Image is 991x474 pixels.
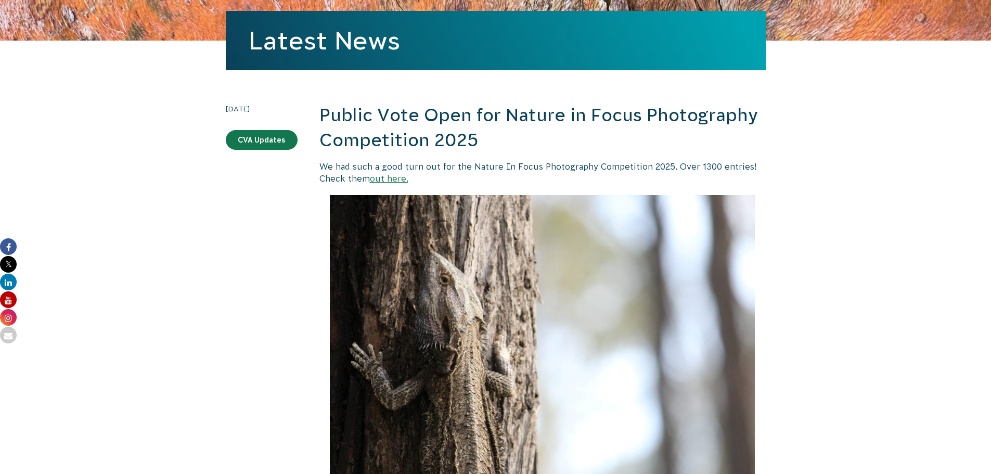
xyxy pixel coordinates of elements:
[249,27,400,55] a: Latest News
[226,103,298,114] time: [DATE]
[319,161,766,184] p: We had such a good turn out for the Nature In Focus Photography Competition 2025. Over 1300 entri...
[226,130,298,150] a: CVA Updates
[370,174,408,183] a: out here.
[319,103,766,152] h2: Public Vote Open for Nature in Focus Photography Competition 2025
